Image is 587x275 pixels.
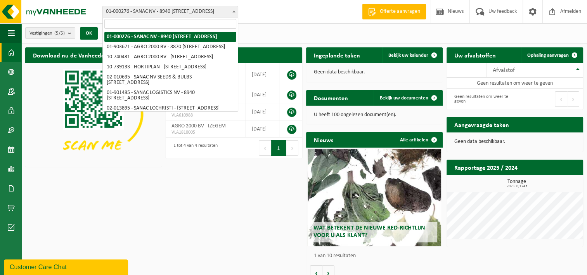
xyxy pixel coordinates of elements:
[171,112,240,118] span: VLA610988
[306,90,356,105] h2: Documenten
[454,139,575,144] p: Geen data beschikbaar.
[271,140,286,156] button: 1
[29,28,65,39] span: Vestigingen
[314,253,439,259] p: 1 van 10 resultaten
[450,184,583,188] span: 2025: 0,174 t
[103,6,238,17] span: 01-000276 - SANAC NV - 8940 WERVIK, MENENSESTEENWEG 305
[4,258,130,275] iframe: chat widget
[450,91,511,108] div: Geen resultaten om weer te geven
[362,4,426,19] a: Offerte aanvragen
[54,31,65,36] count: (5/5)
[246,120,279,137] td: [DATE]
[246,103,279,120] td: [DATE]
[25,47,129,63] h2: Download nu de Vanheede+ app!
[308,149,442,246] a: Wat betekent de nieuwe RED-richtlijn voor u als klant?
[388,53,428,58] span: Bekijk uw kalender
[314,70,435,75] p: Geen data beschikbaar.
[104,88,236,103] li: 01-901485 - SANAC LOGISTICS NV - 8940 [STREET_ADDRESS]
[527,53,569,58] span: Ophaling aanvragen
[104,42,236,52] li: 01-903671 - AGRO 2000 BV - 8870 [STREET_ADDRESS]
[306,47,368,63] h2: Ingeplande taken
[286,140,298,156] button: Next
[313,225,425,238] span: Wat betekent de nieuwe RED-richtlijn voor u als klant?
[104,62,236,72] li: 10-739133 - HORTIPLAN - [STREET_ADDRESS]
[171,123,226,129] span: AGRO 2000 BV - IZEGEM
[447,160,525,175] h2: Rapportage 2025 / 2024
[246,86,279,103] td: [DATE]
[521,47,582,63] a: Ophaling aanvragen
[394,132,442,148] a: Alle artikelen
[555,91,567,107] button: Previous
[80,27,98,40] button: OK
[567,91,579,107] button: Next
[447,117,517,132] h2: Aangevraagde taken
[378,8,422,16] span: Offerte aanvragen
[104,103,236,113] li: 02-013895 - SANAC LOCHRISTI - [STREET_ADDRESS]
[382,47,442,63] a: Bekijk uw kalender
[171,129,240,136] span: VLA1810005
[259,140,271,156] button: Previous
[104,72,236,88] li: 02-010635 - SANAC NV SEEDS & BULBS - [STREET_ADDRESS]
[447,78,583,89] td: Geen resultaten om weer te geven
[170,139,218,157] div: 1 tot 4 van 4 resultaten
[314,112,435,118] p: U heeft 100 ongelezen document(en).
[246,63,279,86] td: [DATE]
[493,67,515,73] span: Afvalstof
[25,27,75,39] button: Vestigingen(5/5)
[306,132,341,147] h2: Nieuws
[380,96,428,101] span: Bekijk uw documenten
[374,90,442,106] a: Bekijk uw documenten
[525,175,582,190] a: Bekijk rapportage
[450,179,583,188] h3: Tonnage
[447,47,504,63] h2: Uw afvalstoffen
[104,52,236,62] li: 10-740431 - AGRO 2000 BV - [STREET_ADDRESS]
[25,63,162,165] img: Download de VHEPlus App
[102,6,238,17] span: 01-000276 - SANAC NV - 8940 WERVIK, MENENSESTEENWEG 305
[104,32,236,42] li: 01-000276 - SANAC NV - 8940 [STREET_ADDRESS]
